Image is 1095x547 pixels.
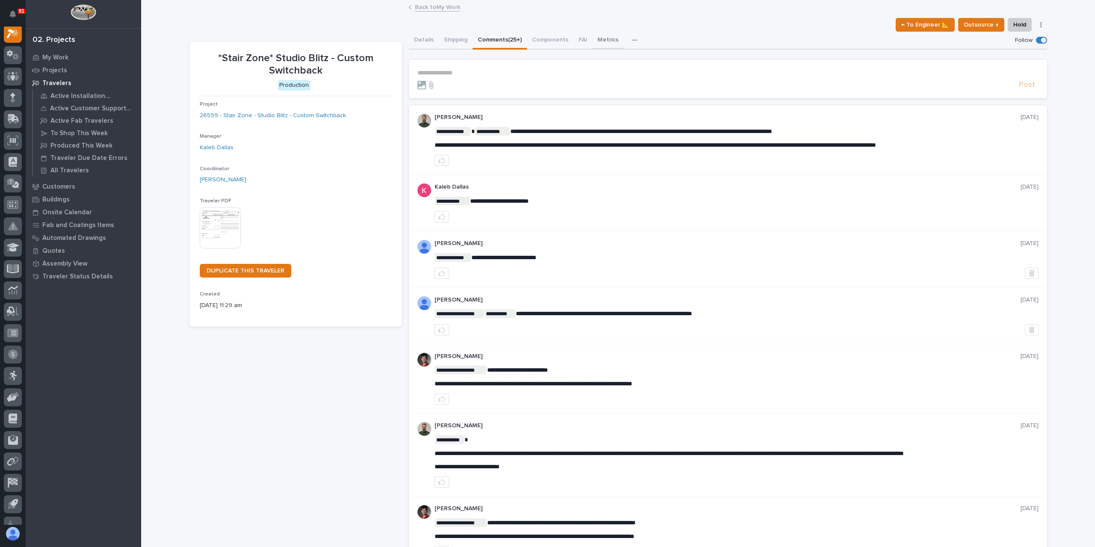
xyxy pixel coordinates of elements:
[527,32,574,50] button: Components
[50,92,135,100] p: Active Installation Travelers
[50,130,108,137] p: To Shop This Week
[26,244,141,257] a: Quotes
[200,111,346,120] a: 26599 - Stair Zone - Studio Blitz - Custom Switchback
[200,292,220,297] span: Created
[33,152,141,164] a: Traveler Due Date Errors
[415,2,460,12] a: Back toMy Work
[1021,422,1039,429] p: [DATE]
[435,324,449,335] button: like this post
[200,52,392,77] p: *Stair Zone* Studio Blitz - Custom Switchback
[33,115,141,127] a: Active Fab Travelers
[42,67,67,74] p: Projects
[42,234,106,242] p: Automated Drawings
[42,183,75,191] p: Customers
[200,175,246,184] a: [PERSON_NAME]
[1021,114,1039,121] p: [DATE]
[33,102,141,114] a: Active Customer Support Travelers
[4,5,22,23] button: Notifications
[435,353,1021,360] p: [PERSON_NAME]
[417,240,431,254] img: AOh14GjpcA6ydKGAvwfezp8OhN30Q3_1BHk5lQOeczEvCIoEuGETHm2tT-JUDAHyqffuBe4ae2BInEDZwLlH3tcCd_oYlV_i4...
[435,114,1021,121] p: [PERSON_NAME]
[33,35,75,45] div: 02. Projects
[50,142,112,150] p: Produced This Week
[417,422,431,436] img: AATXAJw4slNr5ea0WduZQVIpKGhdapBAGQ9xVsOeEvl5=s96-c
[26,219,141,231] a: Fab and Coatings Items
[1021,353,1039,360] p: [DATE]
[417,505,431,519] img: ROij9lOReuV7WqYxWfnW
[1025,268,1039,279] button: Delete post
[50,167,89,174] p: All Travelers
[1021,183,1039,191] p: [DATE]
[435,476,449,488] button: like this post
[435,240,1021,247] p: [PERSON_NAME]
[33,164,141,176] a: All Travelers
[435,296,1021,304] p: [PERSON_NAME]
[1021,505,1039,512] p: [DATE]
[964,20,999,30] span: Outsource ↑
[26,206,141,219] a: Onsite Calendar
[417,296,431,310] img: AOh14GjpcA6ydKGAvwfezp8OhN30Q3_1BHk5lQOeczEvCIoEuGETHm2tT-JUDAHyqffuBe4ae2BInEDZwLlH3tcCd_oYlV_i4...
[435,268,449,279] button: like this post
[42,196,70,204] p: Buildings
[1021,240,1039,247] p: [DATE]
[50,105,135,112] p: Active Customer Support Travelers
[11,10,22,24] div: Notifications91
[50,117,113,125] p: Active Fab Travelers
[19,8,24,14] p: 91
[439,32,473,50] button: Shipping
[26,77,141,89] a: Travelers
[50,154,127,162] p: Traveler Due Date Errors
[435,211,449,222] button: like this post
[574,32,592,50] button: FAI
[4,525,22,543] button: users-avatar
[26,51,141,64] a: My Work
[33,90,141,102] a: Active Installation Travelers
[207,268,284,274] span: DUPLICATE THIS TRAVELER
[200,143,234,152] a: Kaleb Dallas
[26,180,141,193] a: Customers
[417,183,431,197] img: ACg8ocJFQJZtOpq0mXhEl6L5cbQXDkmdPAf0fdoBPnlMfqfX=s96-c
[435,183,1021,191] p: Kaleb Dallas
[42,80,71,87] p: Travelers
[200,134,221,139] span: Manager
[435,505,1021,512] p: [PERSON_NAME]
[435,393,449,405] button: like this post
[200,166,229,171] span: Coordinator
[417,114,431,127] img: AATXAJw4slNr5ea0WduZQVIpKGhdapBAGQ9xVsOeEvl5=s96-c
[33,127,141,139] a: To Shop This Week
[435,155,449,166] button: like this post
[42,247,65,255] p: Quotes
[26,193,141,206] a: Buildings
[26,231,141,244] a: Automated Drawings
[1013,20,1026,30] span: Hold
[26,257,141,270] a: Assembly View
[1008,18,1032,32] button: Hold
[1019,80,1035,90] span: Post
[278,80,311,91] div: Production
[42,209,92,216] p: Onsite Calendar
[473,32,527,50] button: Comments (25+)
[42,54,68,62] p: My Work
[958,18,1004,32] button: Outsource ↑
[26,64,141,77] a: Projects
[592,32,624,50] button: Metrics
[1025,324,1039,335] button: Delete post
[409,32,439,50] button: Details
[42,222,114,229] p: Fab and Coatings Items
[435,422,1021,429] p: [PERSON_NAME]
[33,139,141,151] a: Produced This Week
[200,198,231,204] span: Traveler PDF
[1015,37,1033,44] p: Follow
[42,273,113,281] p: Traveler Status Details
[1015,80,1039,90] button: Post
[896,18,955,32] button: ← To Engineer 📐
[71,4,96,20] img: Workspace Logo
[1021,296,1039,304] p: [DATE]
[200,301,392,310] p: [DATE] 11:29 am
[901,20,949,30] span: ← To Engineer 📐
[417,353,431,367] img: ROij9lOReuV7WqYxWfnW
[42,260,87,268] p: Assembly View
[200,264,291,278] a: DUPLICATE THIS TRAVELER
[200,102,218,107] span: Project
[26,270,141,283] a: Traveler Status Details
